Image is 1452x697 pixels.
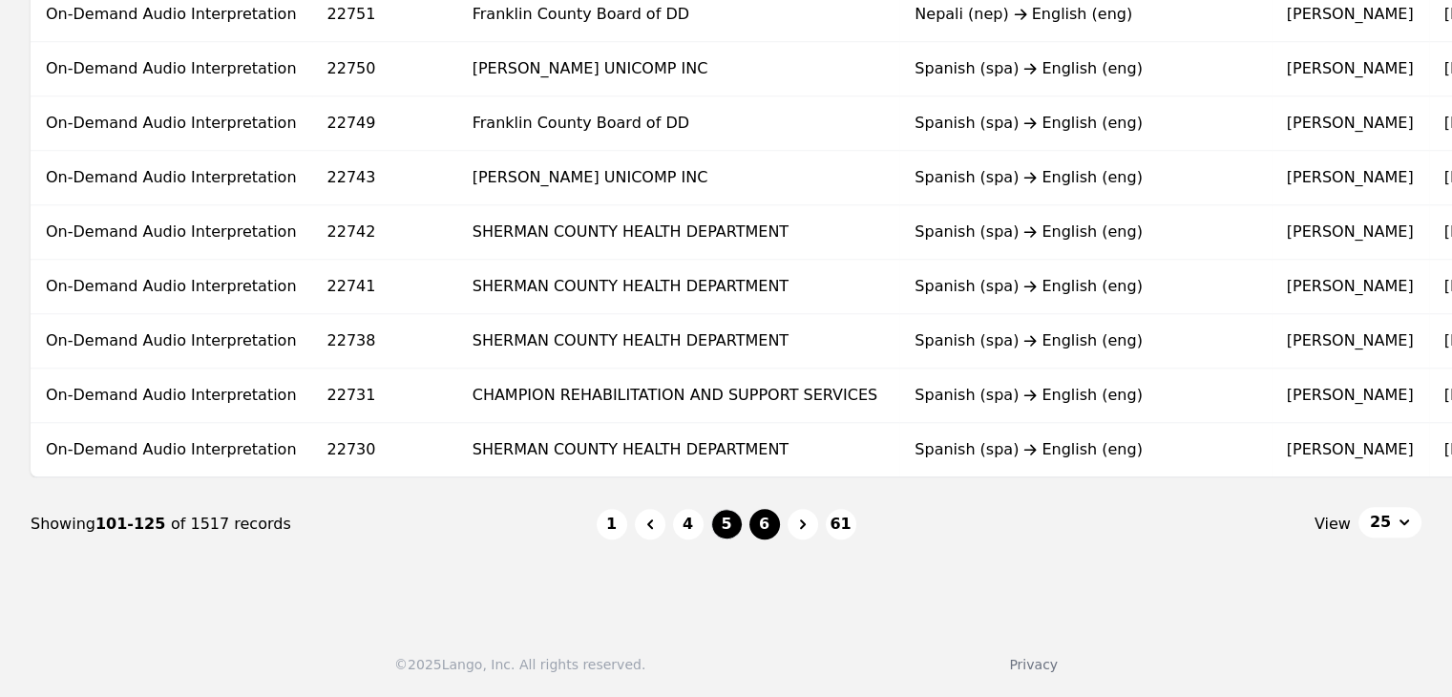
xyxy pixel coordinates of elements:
[457,423,900,477] td: SHERMAN COUNTY HEALTH DEPARTMENT
[1272,151,1429,205] td: [PERSON_NAME]
[597,509,627,539] button: 1
[31,513,597,536] div: Showing of 1517 records
[31,151,312,205] td: On-Demand Audio Interpretation
[31,205,312,260] td: On-Demand Audio Interpretation
[394,655,645,674] div: © 2025 Lango, Inc. All rights reserved.
[1358,507,1421,538] button: 25
[31,369,312,423] td: On-Demand Audio Interpretation
[312,42,457,96] td: 22750
[1272,369,1429,423] td: [PERSON_NAME]
[826,509,856,539] button: 61
[915,112,1255,135] div: Spanish (spa) English (eng)
[312,260,457,314] td: 22741
[457,260,900,314] td: SHERMAN COUNTY HEALTH DEPARTMENT
[749,509,780,539] button: 6
[1315,513,1351,536] span: View
[312,151,457,205] td: 22743
[915,57,1255,80] div: Spanish (spa) English (eng)
[457,96,900,151] td: Franklin County Board of DD
[673,509,704,539] button: 4
[31,314,312,369] td: On-Demand Audio Interpretation
[915,275,1255,298] div: Spanish (spa) English (eng)
[1272,423,1429,477] td: [PERSON_NAME]
[1370,511,1391,534] span: 25
[915,329,1255,352] div: Spanish (spa) English (eng)
[915,166,1255,189] div: Spanish (spa) English (eng)
[31,423,312,477] td: On-Demand Audio Interpretation
[312,369,457,423] td: 22731
[1009,657,1058,672] a: Privacy
[312,423,457,477] td: 22730
[915,384,1255,407] div: Spanish (spa) English (eng)
[1272,314,1429,369] td: [PERSON_NAME]
[457,151,900,205] td: [PERSON_NAME] UNICOMP INC
[1272,42,1429,96] td: [PERSON_NAME]
[457,369,900,423] td: CHAMPION REHABILITATION AND SUPPORT SERVICES
[312,205,457,260] td: 22742
[95,515,171,533] span: 101-125
[915,438,1255,461] div: Spanish (spa) English (eng)
[31,96,312,151] td: On-Demand Audio Interpretation
[457,42,900,96] td: [PERSON_NAME] UNICOMP INC
[31,260,312,314] td: On-Demand Audio Interpretation
[31,42,312,96] td: On-Demand Audio Interpretation
[312,96,457,151] td: 22749
[915,3,1255,26] div: Nepali (nep) English (eng)
[1272,260,1429,314] td: [PERSON_NAME]
[457,205,900,260] td: SHERMAN COUNTY HEALTH DEPARTMENT
[1272,205,1429,260] td: [PERSON_NAME]
[915,221,1255,243] div: Spanish (spa) English (eng)
[31,477,1421,571] nav: Page navigation
[457,314,900,369] td: SHERMAN COUNTY HEALTH DEPARTMENT
[312,314,457,369] td: 22738
[1272,96,1429,151] td: [PERSON_NAME]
